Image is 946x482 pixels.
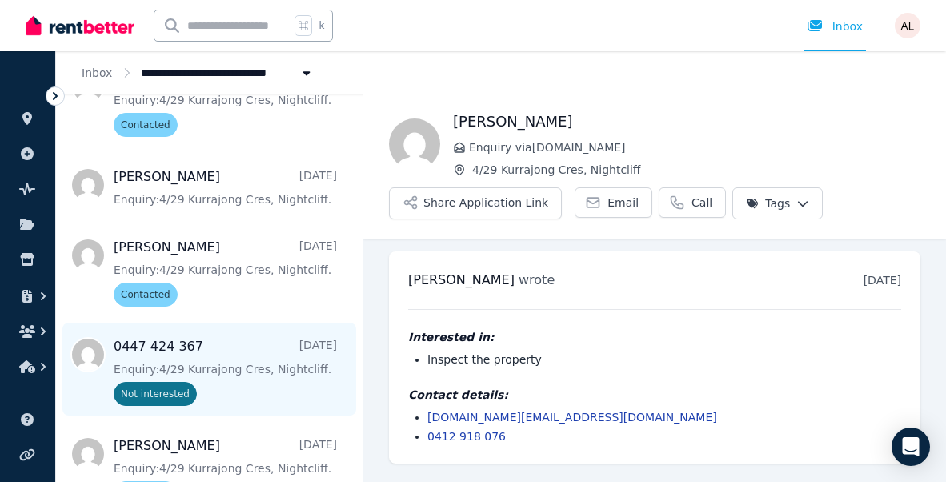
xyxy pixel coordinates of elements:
span: k [319,19,324,32]
nav: Breadcrumb [56,51,340,94]
li: Inspect the property [427,351,901,368]
a: Enquiry:4/29 Kurrajong Cres, Nightcliff.Contacted [114,68,337,137]
button: Share Application Link [389,187,562,219]
a: [PERSON_NAME][DATE]Enquiry:4/29 Kurrajong Cres, Nightcliff. [114,167,337,207]
img: Jacob [389,118,440,170]
span: Email [607,195,639,211]
a: Inbox [82,66,112,79]
a: 0447 424 367[DATE]Enquiry:4/29 Kurrajong Cres, Nightcliff.Not interested [114,337,337,406]
div: Inbox [807,18,863,34]
a: Call [659,187,726,218]
h4: Interested in: [408,329,901,345]
span: Enquiry via [DOMAIN_NAME] [469,139,920,155]
span: [PERSON_NAME] [408,272,515,287]
a: Email [575,187,652,218]
h1: [PERSON_NAME] [453,110,920,133]
img: Anna Loizou [895,13,920,38]
span: 4/29 Kurrajong Cres, Nightcliff [472,162,920,178]
a: 0412 918 076 [427,430,506,443]
button: Tags [732,187,823,219]
time: [DATE] [864,274,901,287]
img: RentBetter [26,14,134,38]
a: [DOMAIN_NAME][EMAIL_ADDRESS][DOMAIN_NAME] [427,411,717,424]
a: [PERSON_NAME][DATE]Enquiry:4/29 Kurrajong Cres, Nightcliff.Contacted [114,238,337,307]
span: Tags [746,195,790,211]
span: wrote [519,272,555,287]
span: Call [691,195,712,211]
h4: Contact details: [408,387,901,403]
div: Open Intercom Messenger [892,428,930,466]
